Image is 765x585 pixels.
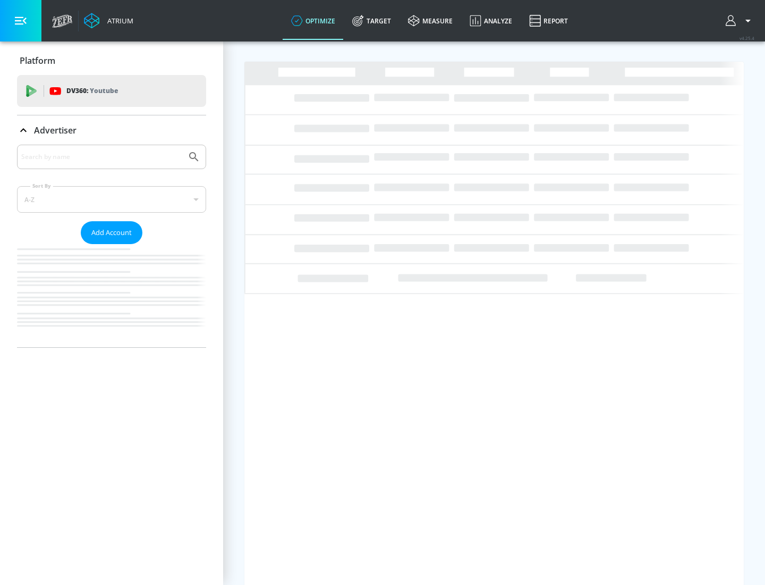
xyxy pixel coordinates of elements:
[66,85,118,97] p: DV360:
[17,186,206,213] div: A-Z
[17,115,206,145] div: Advertiser
[739,35,754,41] span: v 4.25.4
[344,2,399,40] a: Target
[103,16,133,26] div: Atrium
[461,2,521,40] a: Analyze
[34,124,76,136] p: Advertiser
[17,46,206,76] div: Platform
[521,2,576,40] a: Report
[283,2,344,40] a: optimize
[17,145,206,347] div: Advertiser
[84,13,133,29] a: Atrium
[17,244,206,347] nav: list of Advertiser
[399,2,461,40] a: measure
[91,227,132,239] span: Add Account
[17,75,206,107] div: DV360: Youtube
[21,150,182,164] input: Search by name
[81,221,142,244] button: Add Account
[20,55,55,66] p: Platform
[90,85,118,96] p: Youtube
[30,182,53,189] label: Sort By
